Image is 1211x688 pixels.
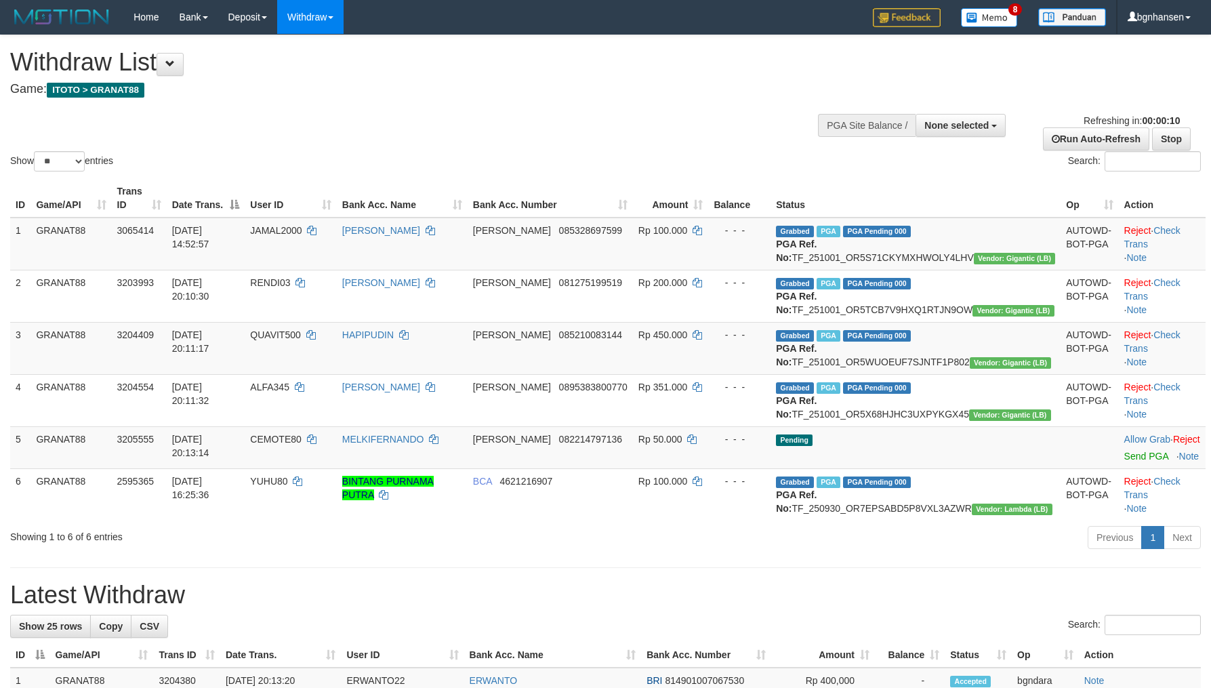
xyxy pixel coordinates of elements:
[1008,3,1023,16] span: 8
[342,329,394,340] a: HAPIPUDIN
[1152,127,1191,150] a: Stop
[559,225,622,236] span: Copy 085328697599 to clipboard
[817,330,840,342] span: Marked by bgnjimi
[1084,115,1180,126] span: Refreshing in:
[30,426,111,468] td: GRANAT88
[817,382,840,394] span: Marked by bgnjimi
[30,468,111,521] td: GRANAT88
[714,380,765,394] div: - - -
[34,151,85,171] select: Showentries
[10,615,91,638] a: Show 25 rows
[771,643,875,668] th: Amount: activate to sort column ascending
[30,218,111,270] td: GRANAT88
[499,476,552,487] span: Copy 4621216907 to clipboard
[875,643,945,668] th: Balance: activate to sort column ascending
[818,114,916,137] div: PGA Site Balance /
[714,224,765,237] div: - - -
[10,643,50,668] th: ID: activate to sort column descending
[1124,451,1168,462] a: Send PGA
[342,382,420,392] a: [PERSON_NAME]
[1173,434,1200,445] a: Reject
[714,328,765,342] div: - - -
[961,8,1018,27] img: Button%20Memo.svg
[47,83,144,98] span: ITOTO > GRANAT88
[1061,270,1118,322] td: AUTOWD-BOT-PGA
[1124,382,1151,392] a: Reject
[117,329,155,340] span: 3204409
[30,179,111,218] th: Game/API: activate to sort column ascending
[250,277,290,288] span: RENDI03
[843,226,911,237] span: PGA Pending
[342,476,434,500] a: BINTANG PURNAMA PUTRA
[245,179,336,218] th: User ID: activate to sort column ascending
[817,477,840,488] span: Marked by bgndany
[140,621,159,632] span: CSV
[776,343,817,367] b: PGA Ref. No:
[974,253,1056,264] span: Vendor URL: https://dashboard.q2checkout.com/secure
[112,179,167,218] th: Trans ID: activate to sort column ascending
[1119,179,1206,218] th: Action
[969,409,1051,421] span: Vendor URL: https://dashboard.q2checkout.com/secure
[843,382,911,394] span: PGA Pending
[559,434,622,445] span: Copy 082214797136 to clipboard
[473,476,492,487] span: BCA
[776,239,817,263] b: PGA Ref. No:
[1079,643,1201,668] th: Action
[1119,468,1206,521] td: · ·
[10,218,30,270] td: 1
[1061,322,1118,374] td: AUTOWD-BOT-PGA
[708,179,771,218] th: Balance
[1088,526,1142,549] a: Previous
[172,277,209,302] span: [DATE] 20:10:30
[470,675,518,686] a: ERWANTO
[1124,434,1173,445] span: ·
[559,382,628,392] span: Copy 0895383800770 to clipboard
[873,8,941,27] img: Feedback.jpg
[50,643,154,668] th: Game/API: activate to sort column ascending
[1124,434,1170,445] a: Allow Grab
[776,226,814,237] span: Grabbed
[30,270,111,322] td: GRANAT88
[817,278,840,289] span: Marked by bgnjimi
[90,615,131,638] a: Copy
[638,476,687,487] span: Rp 100.000
[843,477,911,488] span: PGA Pending
[776,291,817,315] b: PGA Ref. No:
[464,643,642,668] th: Bank Acc. Name: activate to sort column ascending
[916,114,1006,137] button: None selected
[924,120,989,131] span: None selected
[638,277,687,288] span: Rp 200.000
[10,322,30,374] td: 3
[776,330,814,342] span: Grabbed
[665,675,744,686] span: Copy 814901007067530 to clipboard
[714,276,765,289] div: - - -
[1084,675,1105,686] a: Note
[638,382,687,392] span: Rp 351.000
[559,277,622,288] span: Copy 081275199519 to clipboard
[1124,329,1181,354] a: Check Trans
[10,374,30,426] td: 4
[250,225,302,236] span: JAMAL2000
[10,179,30,218] th: ID
[117,476,155,487] span: 2595365
[172,225,209,249] span: [DATE] 14:52:57
[167,179,245,218] th: Date Trans.: activate to sort column descending
[1061,179,1118,218] th: Op: activate to sort column ascending
[10,468,30,521] td: 6
[473,434,551,445] span: [PERSON_NAME]
[1068,615,1201,635] label: Search:
[771,322,1061,374] td: TF_251001_OR5WUOEUF7SJNTF1P802
[172,476,209,500] span: [DATE] 16:25:36
[1124,225,1181,249] a: Check Trans
[172,434,209,458] span: [DATE] 20:13:14
[250,382,289,392] span: ALFA345
[1119,218,1206,270] td: · ·
[1127,304,1147,315] a: Note
[776,434,813,446] span: Pending
[776,382,814,394] span: Grabbed
[1124,476,1151,487] a: Reject
[10,49,794,76] h1: Withdraw List
[638,225,687,236] span: Rp 100.000
[250,434,301,445] span: CEMOTE80
[30,374,111,426] td: GRANAT88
